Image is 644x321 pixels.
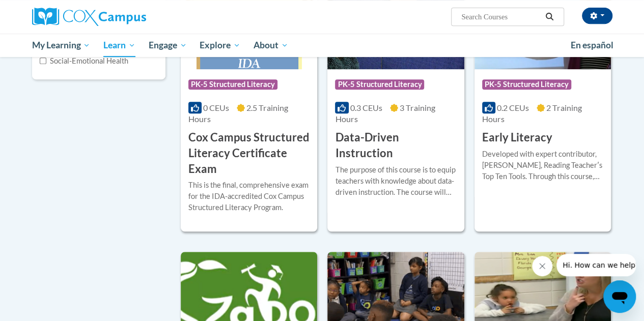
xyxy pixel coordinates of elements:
[24,34,620,57] div: Main menu
[32,8,215,26] a: Cox Campus
[40,57,46,64] input: Checkbox for Options
[32,39,90,51] span: My Learning
[97,34,142,57] a: Learn
[582,8,612,24] button: Account Settings
[103,39,135,51] span: Learn
[188,180,310,213] div: This is the final, comprehensive exam for the IDA-accredited Cox Campus Structured Literacy Program.
[25,34,97,57] a: My Learning
[335,79,424,90] span: PK-5 Structured Literacy
[32,8,146,26] img: Cox Campus
[482,149,603,182] div: Developed with expert contributor, [PERSON_NAME], Reading Teacherʹs Top Ten Tools. Through this c...
[203,103,229,112] span: 0 CEUs
[40,55,128,67] label: Social-Emotional Health
[188,103,288,124] span: 2.5 Training Hours
[556,254,636,276] iframe: Message from company
[532,256,552,276] iframe: Close message
[571,40,613,50] span: En español
[542,11,557,23] button: Search
[188,130,310,177] h3: Cox Campus Structured Literacy Certificate Exam
[564,35,620,56] a: En español
[193,34,247,57] a: Explore
[142,34,193,57] a: Engage
[497,103,529,112] span: 0.2 CEUs
[335,103,435,124] span: 3 Training Hours
[149,39,187,51] span: Engage
[335,130,456,161] h3: Data-Driven Instruction
[603,280,636,313] iframe: Button to launch messaging window
[200,39,240,51] span: Explore
[460,11,542,23] input: Search Courses
[482,130,552,145] h3: Early Literacy
[335,164,456,198] div: The purpose of this course is to equip teachers with knowledge about data-driven instruction. The...
[254,39,288,51] span: About
[6,7,82,15] span: Hi. How can we help?
[188,79,277,90] span: PK-5 Structured Literacy
[350,103,382,112] span: 0.3 CEUs
[482,103,582,124] span: 2 Training Hours
[247,34,295,57] a: About
[482,79,571,90] span: PK-5 Structured Literacy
